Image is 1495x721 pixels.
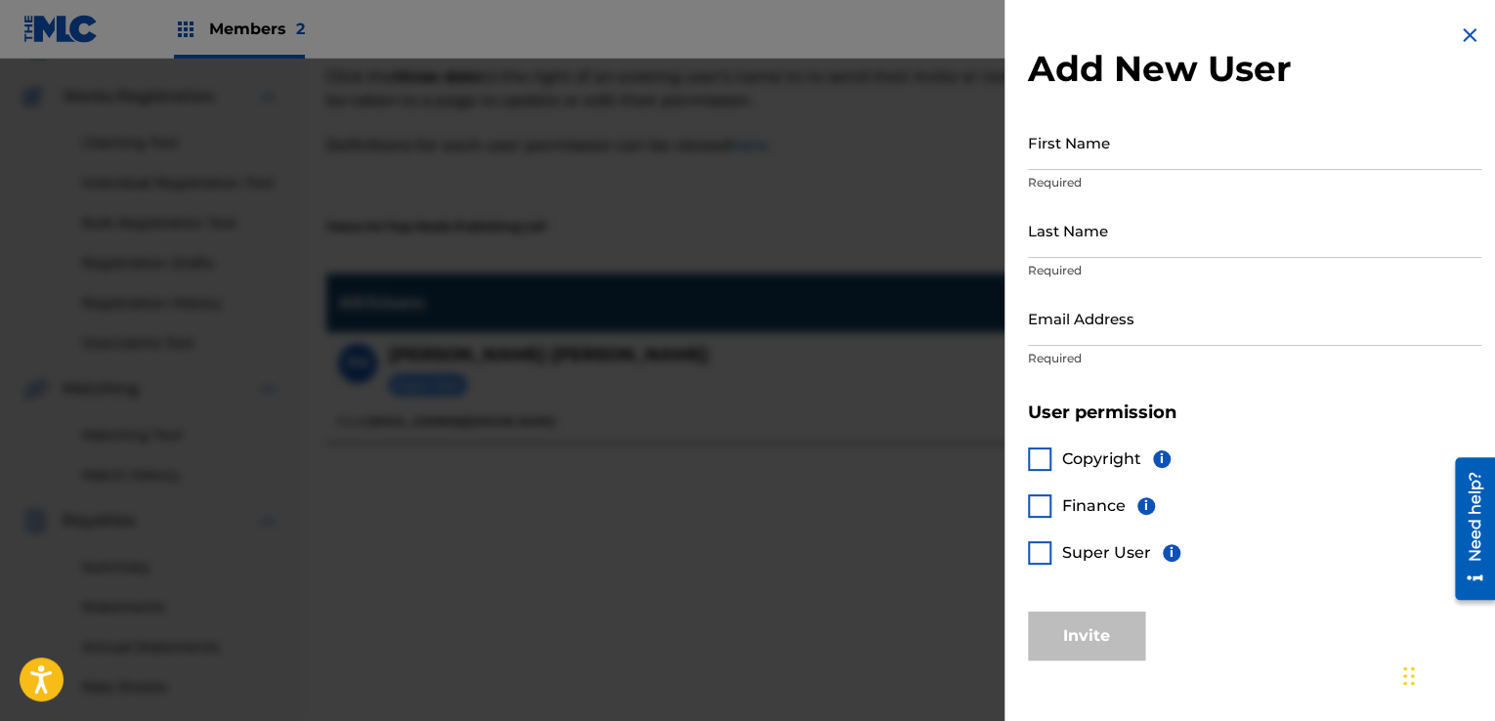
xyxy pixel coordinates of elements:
[1028,350,1481,367] p: Required
[1440,450,1495,608] iframe: Resource Center
[1028,47,1481,91] h2: Add New User
[1403,647,1415,705] div: Drag
[209,18,305,40] span: Members
[1153,450,1171,468] span: i
[296,20,305,38] span: 2
[1028,402,1481,424] h5: User permission
[1028,262,1481,279] p: Required
[23,15,99,43] img: MLC Logo
[1137,497,1155,515] span: i
[1062,496,1126,515] span: Finance
[1163,544,1180,562] span: i
[1397,627,1495,721] iframe: Chat Widget
[1028,174,1481,191] p: Required
[174,18,197,41] img: Top Rightsholders
[1062,449,1141,468] span: Copyright
[1062,543,1151,562] span: Super User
